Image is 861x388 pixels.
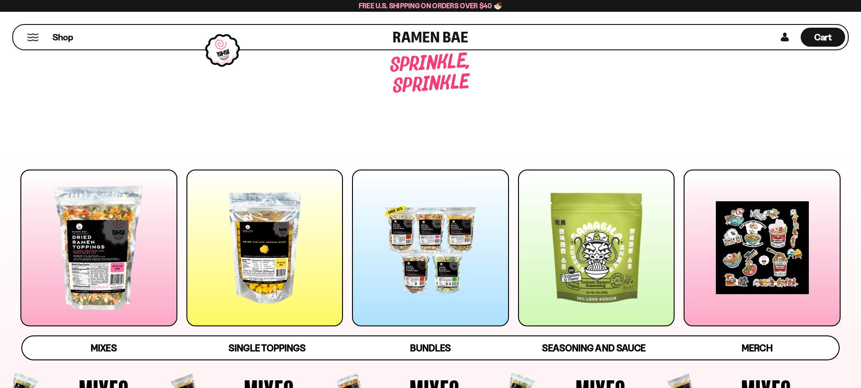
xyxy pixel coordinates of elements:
[410,342,451,354] span: Bundles
[91,342,117,354] span: Mixes
[229,342,305,354] span: Single Toppings
[27,34,39,41] button: Mobile Menu Trigger
[22,336,186,359] a: Mixes
[359,1,503,10] span: Free U.S. Shipping on Orders over $40 🍜
[814,32,832,43] span: Cart
[742,342,772,354] span: Merch
[186,336,349,359] a: Single Toppings
[512,336,675,359] a: Seasoning and Sauce
[53,31,73,44] span: Shop
[53,28,73,47] a: Shop
[675,336,839,359] a: Merch
[542,342,645,354] span: Seasoning and Sauce
[801,25,845,49] a: Cart
[349,336,512,359] a: Bundles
